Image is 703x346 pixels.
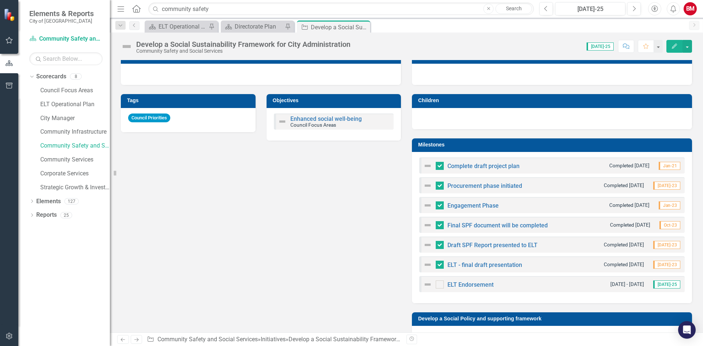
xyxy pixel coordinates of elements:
[423,241,432,249] img: Not Defined
[147,335,401,344] div: » »
[128,114,170,123] span: Council Priorities
[610,281,644,288] small: [DATE] - [DATE]
[136,48,350,54] div: Community Safety and Social Services
[684,2,697,15] button: BM
[609,162,650,169] small: Completed [DATE]
[610,222,650,228] small: Completed [DATE]
[36,72,66,81] a: Scorecards
[40,100,110,109] a: ELT Operational Plan
[223,22,283,31] a: Directorate Plan
[36,197,61,206] a: Elements
[418,98,688,103] h3: Children
[659,162,680,170] span: Jan-21
[157,336,258,343] a: Community Safety and Social Services
[423,201,432,210] img: Not Defined
[653,182,680,190] span: [DATE]-23
[604,182,644,189] small: Completed [DATE]
[418,316,688,321] h3: Develop a Social Policy and supporting framework
[423,260,432,269] img: Not Defined
[64,198,79,204] div: 127
[29,52,103,65] input: Search Below...
[159,22,207,31] div: ELT Operational Plan
[40,183,110,192] a: Strategic Growth & Investment
[40,142,110,150] a: Community Safety and Social Services
[261,336,286,343] a: Initiatives
[447,182,522,189] a: Procurement phase initiated
[653,241,680,249] span: [DATE]-23
[659,201,680,209] span: Jan-23
[418,142,688,148] h3: Milestones
[40,86,110,95] a: Council Focus Areas
[40,114,110,123] a: City Manager
[235,22,283,31] div: Directorate Plan
[678,321,696,339] div: Open Intercom Messenger
[278,117,287,126] img: Not Defined
[290,115,362,122] a: Enhanced social well-being
[146,22,207,31] a: ELT Operational Plan
[70,74,82,80] div: 8
[447,163,520,170] a: Complete draft project plan
[447,222,548,229] a: Final SPF document will be completed
[290,122,336,128] small: Council Focus Areas
[423,221,432,230] img: Not Defined
[447,281,494,288] a: ELT Endorsement
[36,211,57,219] a: Reports
[121,41,133,52] img: Not Defined
[289,336,459,343] div: Develop a Social Sustainability Framework for City Administration
[136,40,350,48] div: Develop a Social Sustainability Framework for City Administration
[659,221,680,229] span: Oct-23
[423,280,432,289] img: Not Defined
[555,2,625,15] button: [DATE]-25
[273,98,398,103] h3: Objectives
[558,5,623,14] div: [DATE]-25
[423,181,432,190] img: Not Defined
[40,128,110,136] a: Community Infrastructure
[40,156,110,164] a: Community Services
[4,8,16,21] img: ClearPoint Strategy
[609,202,650,209] small: Completed [DATE]
[604,261,644,268] small: Completed [DATE]
[423,161,432,170] img: Not Defined
[587,42,614,51] span: [DATE]-25
[60,212,72,218] div: 25
[653,280,680,289] span: [DATE]-25
[311,23,368,32] div: Develop a Social Sustainability Framework for City Administration
[29,18,94,24] small: City of [GEOGRAPHIC_DATA]
[447,242,538,249] a: Draft SPF Report presented to ELT
[148,3,534,15] input: Search ClearPoint...
[29,35,103,43] a: Community Safety and Social Services
[447,202,499,209] a: Engagement Phase
[40,170,110,178] a: Corporate Services
[495,4,532,14] a: Search
[29,9,94,18] span: Elements & Reports
[447,261,522,268] a: ELT - final draft presentation
[653,261,680,269] span: [DATE]-23
[604,241,644,248] small: Completed [DATE]
[127,98,252,103] h3: Tags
